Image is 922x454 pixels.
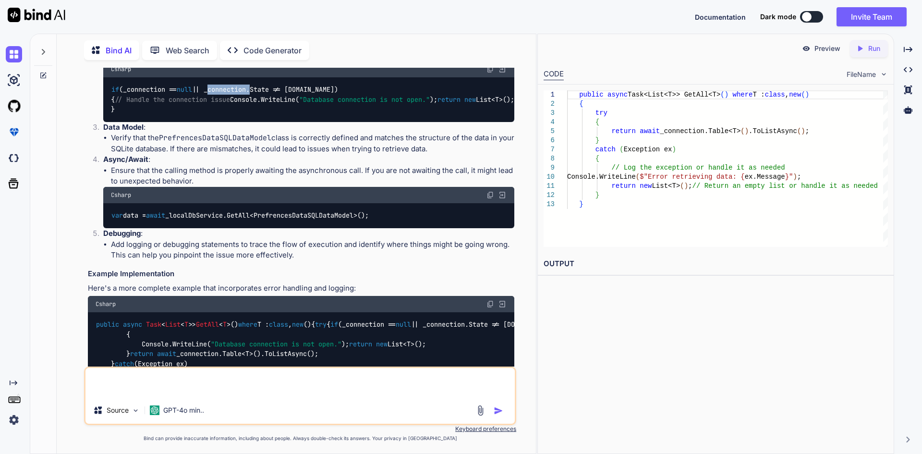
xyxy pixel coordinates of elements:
[752,91,764,98] span: T :
[802,44,811,53] img: preview
[579,91,603,98] span: public
[880,70,888,78] img: chevron down
[211,340,341,348] span: "Database connection is not open."
[111,210,370,221] code: data = _localDbService.GetAll<PrefrencesDataSQLDataModel>();
[538,253,894,275] h2: OUTPUT
[494,406,503,416] img: icon
[315,320,327,329] span: try
[595,136,599,144] span: }
[96,319,603,398] code: { { (_connection == || _connection.State != [DOMAIN_NAME]) { Console.WriteLine( ); List<T>(); } _...
[163,405,204,415] p: GPT-4o min..
[797,173,801,181] span: ;
[243,45,302,56] p: Code Generator
[498,65,507,74] img: Open in Browser
[376,340,388,348] span: new
[847,70,876,79] span: FileName
[805,127,809,135] span: ;
[103,155,148,164] strong: Async/Await
[106,45,132,56] p: Bind AI
[607,91,628,98] span: async
[680,182,684,190] span: (
[724,91,728,98] span: )
[744,127,748,135] span: )
[299,95,430,104] span: "Database connection is not open."
[111,211,123,220] span: var
[111,86,119,94] span: if
[544,118,555,127] div: 4
[157,350,176,358] span: await
[652,182,680,190] span: List<T>
[544,99,555,109] div: 2
[498,191,507,199] img: Open in Browser
[330,320,338,329] span: if
[785,173,793,181] span: }"
[132,406,140,415] img: Pick Models
[720,91,724,98] span: (
[96,320,311,329] span: < < >> < >() T : , ()
[486,300,494,308] img: copy
[595,146,615,153] span: catch
[749,127,797,135] span: .ToListAsync
[103,123,144,132] strong: Data Model
[544,145,555,154] div: 7
[111,85,514,114] code: (_connection == || _connection.State != [DOMAIN_NAME]) { Console.WriteLine( ); List<T>(); }
[6,46,22,62] img: chat
[805,91,809,98] span: )
[695,12,746,22] button: Documentation
[6,412,22,428] img: settings
[640,127,660,135] span: await
[6,98,22,114] img: githubLight
[640,182,652,190] span: new
[111,165,514,187] li: Ensure that the calling method is properly awaiting the asynchronous call. If you are not awaitin...
[732,91,752,98] span: where
[789,91,801,98] span: new
[544,127,555,136] div: 5
[223,320,227,329] span: T
[292,320,303,329] span: new
[611,127,635,135] span: return
[498,300,507,308] img: Open in Browser
[84,425,516,433] p: Keyboard preferences
[744,173,785,181] span: ex.Message
[797,127,801,135] span: (
[486,65,494,73] img: copy
[103,122,514,133] p: :
[595,118,599,126] span: {
[111,65,131,73] span: Csharp
[96,300,116,308] span: Csharp
[123,320,142,329] span: async
[619,146,623,153] span: (
[611,164,785,172] span: // Log the exception or handle it as needed
[146,320,161,329] span: Task
[544,200,555,209] div: 13
[486,191,494,199] img: copy
[103,228,514,239] p: :
[837,7,907,26] button: Invite Team
[579,100,583,108] span: {
[464,95,476,104] span: new
[6,124,22,140] img: premium
[801,127,805,135] span: )
[165,320,181,329] span: List
[88,269,514,280] h3: Example Implementation
[8,8,65,22] img: Bind AI
[150,405,159,415] img: GPT-4o mini
[814,44,840,53] p: Preview
[269,320,288,329] span: class
[103,154,514,165] p: :
[544,154,555,163] div: 8
[544,109,555,118] div: 3
[692,182,877,190] span: // Return an empty list or handle it as needed
[115,359,134,368] span: catch
[764,91,785,98] span: class
[103,229,141,238] strong: Debugging
[96,320,119,329] span: public
[801,91,805,98] span: (
[544,191,555,200] div: 12
[396,320,411,329] span: null
[640,173,744,181] span: $"Error retrieving data: {
[688,182,692,190] span: ;
[6,72,22,88] img: ai-studio
[611,182,635,190] span: return
[196,320,219,329] span: GetAll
